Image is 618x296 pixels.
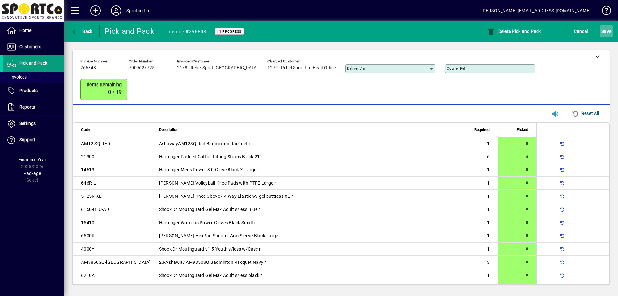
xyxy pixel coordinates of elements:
[73,137,155,150] td: AM12 SQ RED
[572,25,590,37] button: Cancel
[3,39,64,55] a: Customers
[459,163,498,177] td: 1
[64,25,100,37] app-page-header-button: Back
[487,29,541,34] span: Delete Pick and Pack
[155,203,459,216] td: Shock Dr Mouthguard Gel Max Adult s/less Blue r
[155,216,459,229] td: Harbinger Women's Power Gloves Black Small r
[572,108,599,119] span: Reset All
[23,171,41,176] span: Package
[569,108,602,119] button: Reset All
[19,88,38,93] span: Products
[3,99,64,115] a: Reports
[73,256,155,269] td: AM9850SQ-[GEOGRAPHIC_DATA]
[85,5,106,16] button: Add
[73,163,155,177] td: 14613
[105,26,154,36] div: Pick and Pack
[459,203,498,216] td: 1
[459,269,498,282] td: 1
[155,177,459,190] td: [PERSON_NAME] Volleyball Knee Pads with PTFE Large r
[3,23,64,39] a: Home
[3,116,64,132] a: Settings
[459,243,498,256] td: 1
[80,65,96,71] span: 266848
[459,150,498,163] td: 6
[459,282,498,295] td: 1
[155,150,459,163] td: Harbinger Padded Cotton Lifting Straps Black 21"r
[73,216,155,229] td: 15410
[83,82,122,87] span: Items remaining
[19,61,47,66] span: Pick and Pack
[459,216,498,229] td: 1
[70,25,94,37] button: Back
[155,229,459,243] td: [PERSON_NAME] HexPad Shooter Arm Sleeve Black Large r
[167,26,207,37] div: Invoice #266848
[73,229,155,243] td: 6500R-L
[71,29,93,34] span: Back
[347,66,365,71] mat-label: Deliver via
[3,72,64,82] a: Invoices
[81,126,90,133] span: Code
[3,132,64,148] a: Support
[155,163,459,177] td: Harbinger Mens Power 3.0 Glove Black X-Large r
[482,5,591,16] div: [PERSON_NAME] [EMAIL_ADDRESS][DOMAIN_NAME]
[459,137,498,150] td: 1
[601,26,611,36] span: ave
[73,203,155,216] td: 6150-BLU-AD
[73,150,155,163] td: 21300
[3,83,64,99] a: Products
[106,5,126,16] button: Profile
[108,89,122,95] span: 0 / 19
[155,269,459,282] td: Shock Dr Mouthguard Gel Max Adult s/less black r
[574,26,588,36] span: Cancel
[155,243,459,256] td: Shock Dr Mouthguard v1.5 Youth s/less w/Case r
[600,25,613,37] button: Save
[177,65,258,71] span: 2178 - Rebel Sport [GEOGRAPHIC_DATA]
[485,25,543,37] button: Delete Pick and Pack
[73,282,155,295] td: 16282
[19,28,31,33] span: Home
[459,190,498,203] td: 1
[18,157,46,162] span: Financial Year
[459,256,498,269] td: 3
[447,66,465,71] mat-label: Courier Ref
[155,256,459,269] td: 23-Ashaway AM9850SQ Badminton Racquet Navy r
[155,137,459,150] td: AshawayAM12SQ Red Badminton Racquet r
[73,190,155,203] td: 5125R-XL
[126,5,151,16] div: Sportco Ltd
[217,29,241,33] span: In Progress
[19,104,35,110] span: Reports
[459,229,498,243] td: 1
[267,65,336,71] span: 1270 - Rebel Sport Ltd Head Office
[6,74,27,80] span: Invoices
[517,126,528,133] span: Picked
[73,269,155,282] td: 6210A
[155,190,459,203] td: [PERSON_NAME] Knee Sleeve / 4 Way Elastic w/ gel buttress XL r
[601,29,604,34] span: S
[474,126,490,133] span: Required
[19,44,41,49] span: Customers
[597,1,610,22] a: Knowledge Base
[459,177,498,190] td: 1
[129,65,154,71] span: 7009627725
[19,137,35,142] span: Support
[73,243,155,256] td: 4000Y
[73,177,155,190] td: 646R-L
[19,121,36,126] span: Settings
[155,282,459,295] td: Harbinger Mens Pro 3.0 Glove Black Large r
[159,126,179,133] span: Description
